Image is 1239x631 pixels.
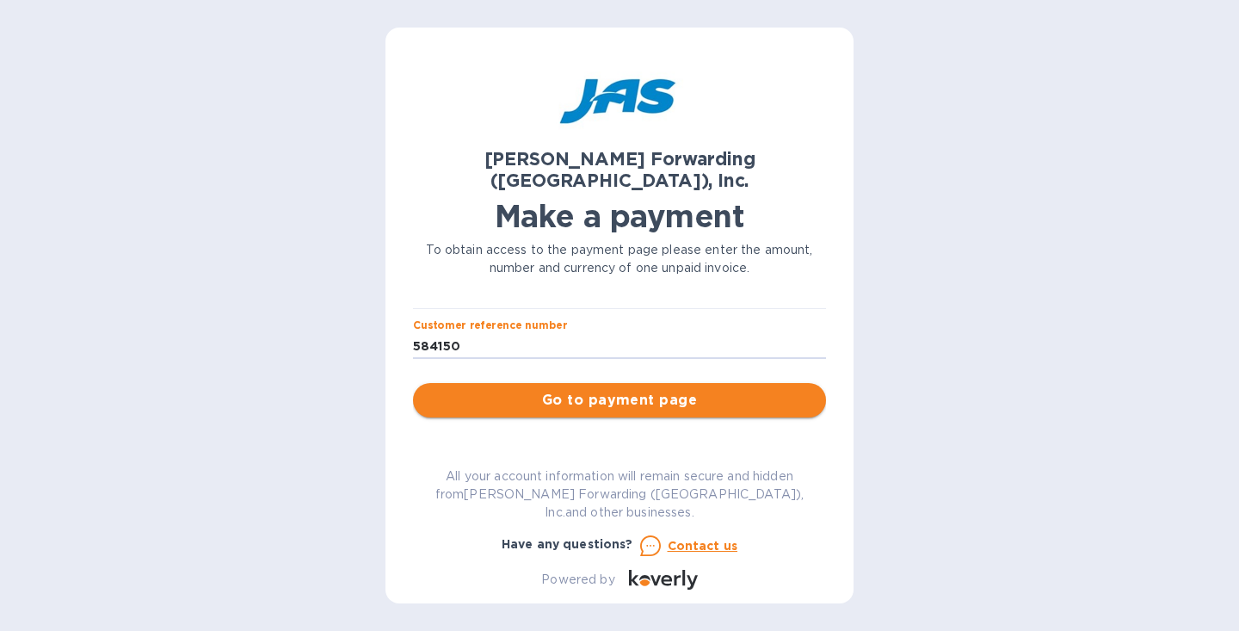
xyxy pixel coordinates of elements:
input: Enter customer reference number [413,333,826,359]
b: Have any questions? [502,537,633,551]
b: [PERSON_NAME] Forwarding ([GEOGRAPHIC_DATA]), Inc. [484,148,755,191]
label: Customer reference number [413,321,567,331]
button: Go to payment page [413,383,826,418]
p: To obtain access to the payment page please enter the amount, number and currency of one unpaid i... [413,241,826,277]
span: Go to payment page [427,390,812,411]
p: All your account information will remain secure and hidden from [PERSON_NAME] Forwarding ([GEOGRA... [413,467,826,522]
p: Powered by [541,571,614,589]
u: Contact us [668,539,738,553]
h1: Make a payment [413,198,826,234]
